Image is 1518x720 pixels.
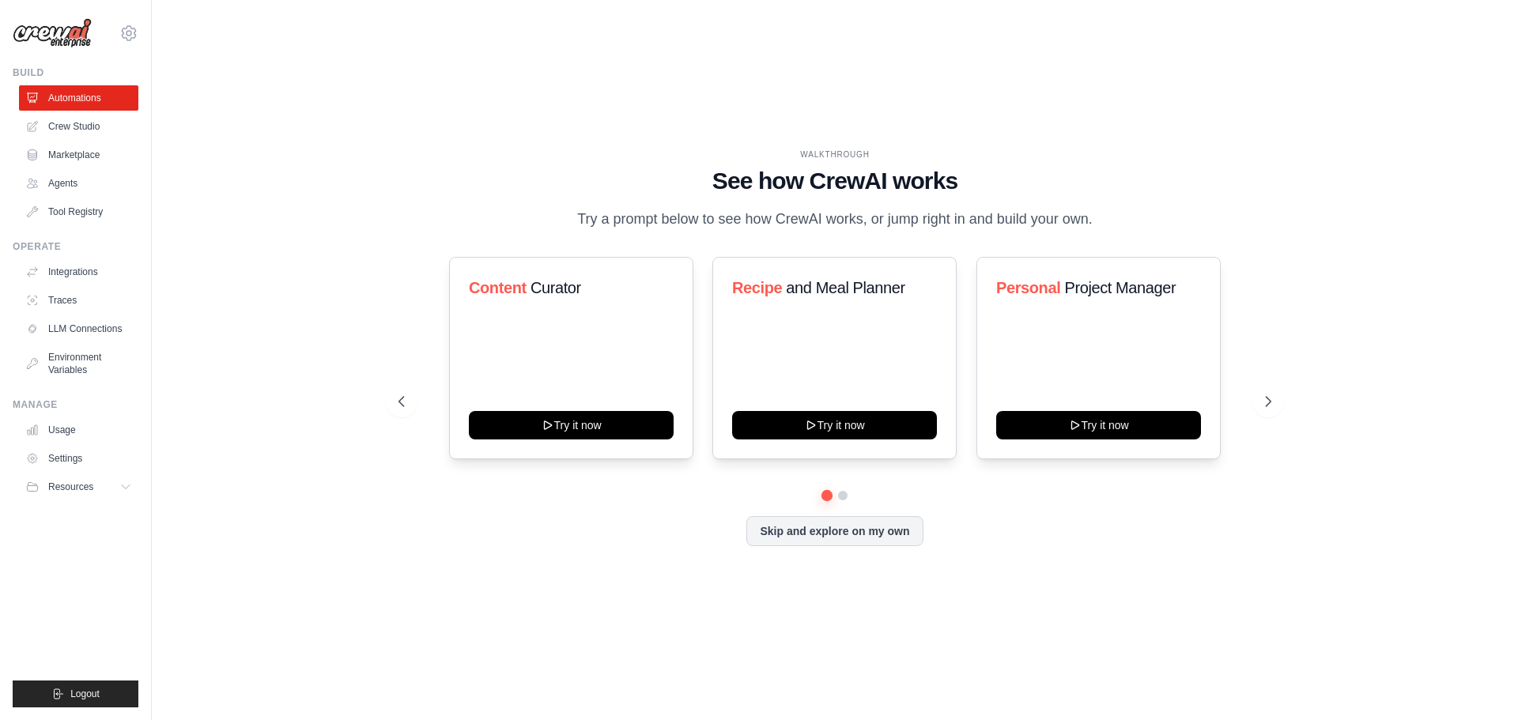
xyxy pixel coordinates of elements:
button: Logout [13,680,138,707]
a: Crew Studio [19,114,138,139]
span: Recipe [732,279,782,296]
a: Automations [19,85,138,111]
span: and Meal Planner [787,279,905,296]
a: Tool Registry [19,199,138,224]
button: Try it now [732,411,937,439]
button: Try it now [996,411,1201,439]
button: Resources [19,474,138,499]
span: Logout [70,688,100,700]
div: Operate [13,240,138,253]
a: Traces [19,288,138,313]
a: Marketplace [19,142,138,168]
div: WALKTHROUGH [398,149,1271,160]
a: Integrations [19,259,138,285]
span: Personal [996,279,1060,296]
a: Agents [19,171,138,196]
a: LLM Connections [19,316,138,341]
span: Content [469,279,527,296]
img: Logo [13,18,92,48]
h1: See how CrewAI works [398,167,1271,195]
span: Resources [48,481,93,493]
a: Usage [19,417,138,443]
a: Environment Variables [19,345,138,383]
span: Project Manager [1064,279,1176,296]
button: Skip and explore on my own [746,516,923,546]
p: Try a prompt below to see how CrewAI works, or jump right in and build your own. [569,208,1101,231]
button: Try it now [469,411,674,439]
div: Manage [13,398,138,411]
iframe: Chat Widget [1439,644,1518,720]
span: Curator [531,279,581,296]
div: Build [13,66,138,79]
a: Settings [19,446,138,471]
